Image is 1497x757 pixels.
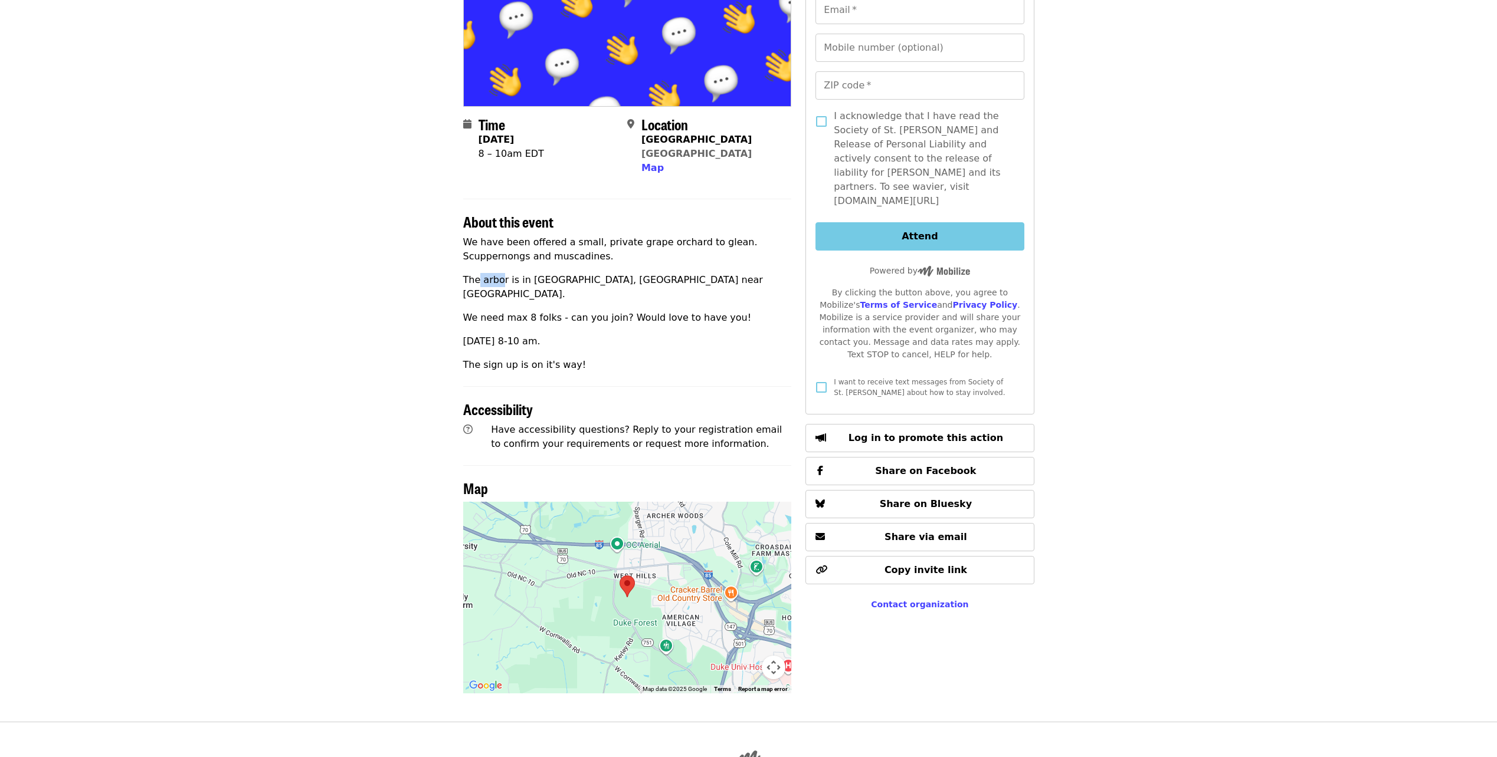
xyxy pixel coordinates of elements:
[463,424,473,435] i: question-circle icon
[834,378,1005,397] span: I want to receive text messages from Society of St. [PERSON_NAME] about how to stay involved.
[627,119,634,130] i: map-marker-alt icon
[463,235,792,264] p: We have been offered a small, private grape orchard to glean. Scuppernongs and muscadines.
[641,114,688,134] span: Location
[870,266,970,275] span: Powered by
[463,211,553,232] span: About this event
[641,148,752,159] a: [GEOGRAPHIC_DATA]
[479,114,505,134] span: Time
[860,300,937,310] a: Terms of Service
[871,600,968,609] a: Contact organization
[466,678,505,693] a: Open this area in Google Maps (opens a new window)
[805,424,1034,452] button: Log in to promote this action
[875,465,976,476] span: Share on Facebook
[815,71,1024,100] input: ZIP code
[885,564,967,575] span: Copy invite link
[641,134,752,145] strong: [GEOGRAPHIC_DATA]
[815,34,1024,62] input: Mobile number (optional)
[714,686,731,692] a: Terms (opens in new tab)
[463,119,471,130] i: calendar icon
[463,358,792,372] p: The sign up is on it's way!
[815,222,1024,251] button: Attend
[463,478,488,498] span: Map
[463,273,792,301] p: The arbor is in [GEOGRAPHIC_DATA], [GEOGRAPHIC_DATA] near [GEOGRAPHIC_DATA].
[641,162,664,173] span: Map
[805,556,1034,584] button: Copy invite link
[918,266,970,277] img: Powered by Mobilize
[834,109,1014,208] span: I acknowledge that I have read the Society of St. [PERSON_NAME] and Release of Personal Liability...
[849,432,1003,443] span: Log in to promote this action
[491,424,782,449] span: Have accessibility questions? Reply to your registration email to confirm your requirements or re...
[880,498,972,509] span: Share on Bluesky
[805,490,1034,518] button: Share on Bluesky
[738,686,788,692] a: Report a map error
[463,334,792,348] p: [DATE] 8-10 am.
[466,678,505,693] img: Google
[805,523,1034,551] button: Share via email
[815,287,1024,361] div: By clicking the button above, you agree to Mobilize's and . Mobilize is a service provider and wi...
[479,147,544,161] div: 8 – 10am EDT
[762,656,785,679] button: Map camera controls
[463,399,533,419] span: Accessibility
[885,531,967,542] span: Share via email
[463,311,792,325] p: We need max 8 folks - can you join? Would love to have you!
[805,457,1034,485] button: Share on Facebook
[643,686,707,692] span: Map data ©2025 Google
[479,134,515,145] strong: [DATE]
[952,300,1017,310] a: Privacy Policy
[641,161,664,175] button: Map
